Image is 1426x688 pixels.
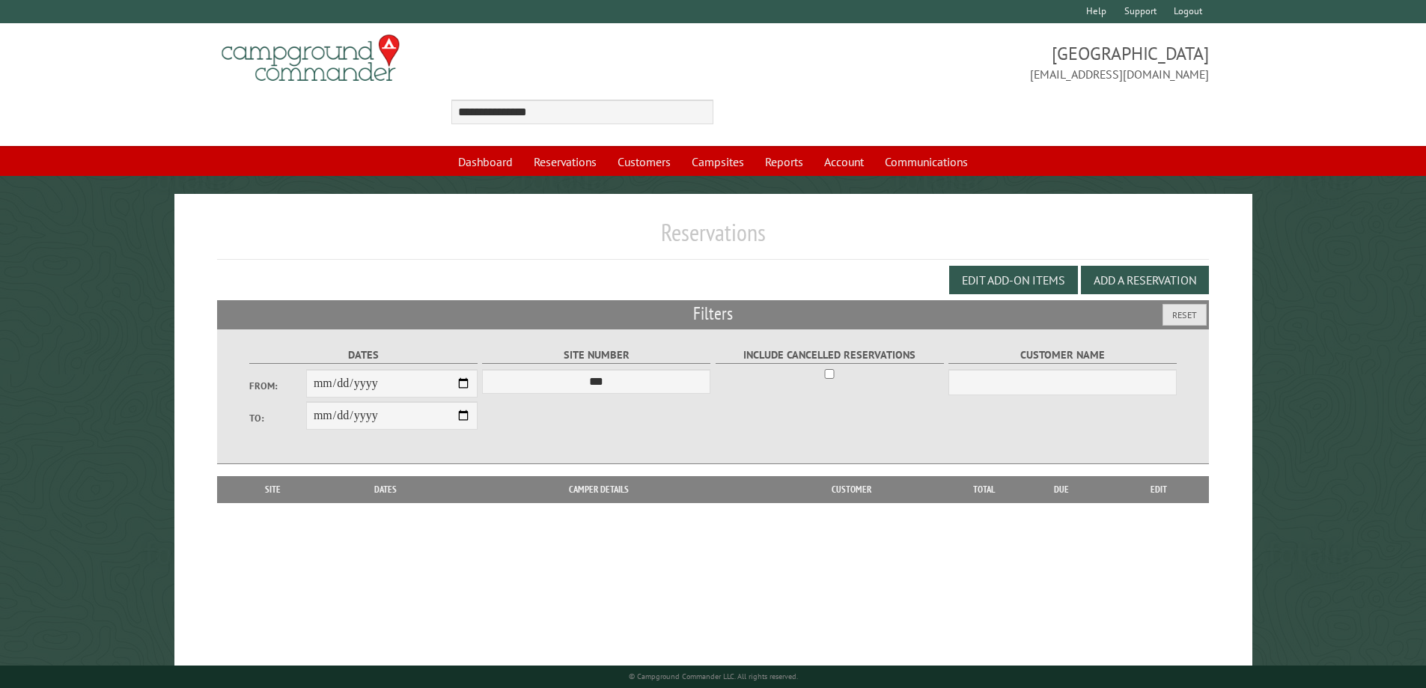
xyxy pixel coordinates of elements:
[1014,476,1109,503] th: Due
[756,147,812,176] a: Reports
[716,347,944,364] label: Include Cancelled Reservations
[683,147,753,176] a: Campsites
[748,476,954,503] th: Customer
[954,476,1014,503] th: Total
[609,147,680,176] a: Customers
[629,672,798,681] small: © Campground Commander LLC. All rights reserved.
[322,476,450,503] th: Dates
[1081,266,1209,294] button: Add a Reservation
[225,476,322,503] th: Site
[482,347,710,364] label: Site Number
[949,266,1078,294] button: Edit Add-on Items
[249,347,478,364] label: Dates
[450,476,748,503] th: Camper Details
[1109,476,1210,503] th: Edit
[948,347,1177,364] label: Customer Name
[713,41,1210,83] span: [GEOGRAPHIC_DATA] [EMAIL_ADDRESS][DOMAIN_NAME]
[249,411,306,425] label: To:
[449,147,522,176] a: Dashboard
[217,300,1210,329] h2: Filters
[876,147,977,176] a: Communications
[217,29,404,88] img: Campground Commander
[1163,304,1207,326] button: Reset
[217,218,1210,259] h1: Reservations
[249,379,306,393] label: From:
[525,147,606,176] a: Reservations
[815,147,873,176] a: Account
